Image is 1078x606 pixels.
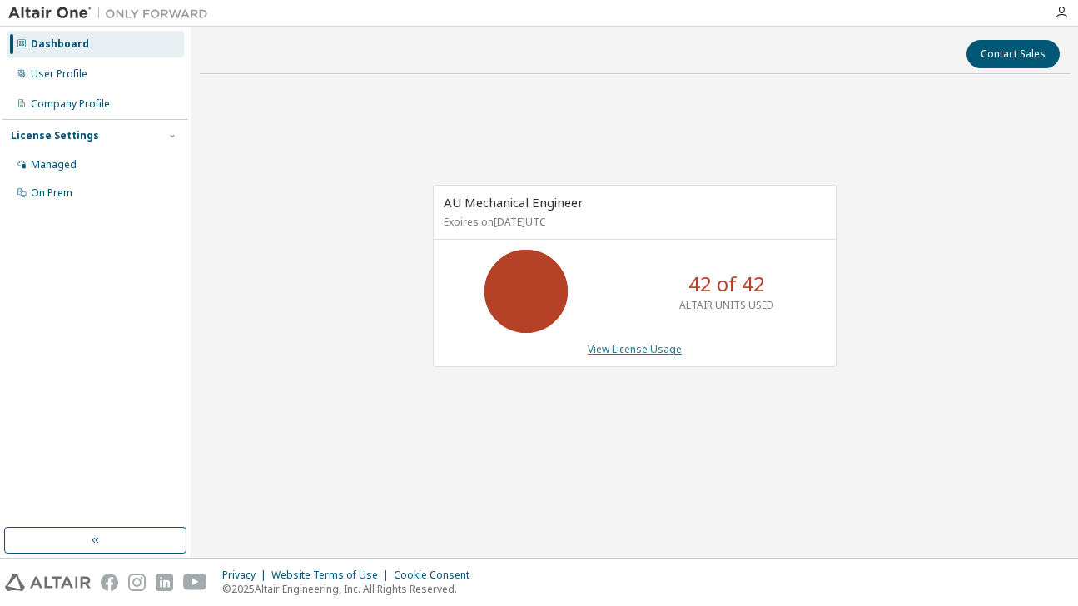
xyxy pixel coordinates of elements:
[11,129,99,142] div: License Settings
[966,40,1060,68] button: Contact Sales
[444,194,584,211] span: AU Mechanical Engineer
[101,574,118,591] img: facebook.svg
[222,569,271,582] div: Privacy
[156,574,173,591] img: linkedin.svg
[588,342,682,356] a: View License Usage
[128,574,146,591] img: instagram.svg
[394,569,479,582] div: Cookie Consent
[31,186,72,200] div: On Prem
[31,37,89,51] div: Dashboard
[271,569,394,582] div: Website Terms of Use
[222,582,479,596] p: © 2025 Altair Engineering, Inc. All Rights Reserved.
[8,5,216,22] img: Altair One
[688,270,765,298] p: 42 of 42
[444,215,822,229] p: Expires on [DATE] UTC
[31,67,87,81] div: User Profile
[31,97,110,111] div: Company Profile
[5,574,91,591] img: altair_logo.svg
[183,574,207,591] img: youtube.svg
[679,298,774,312] p: ALTAIR UNITS USED
[31,158,77,171] div: Managed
